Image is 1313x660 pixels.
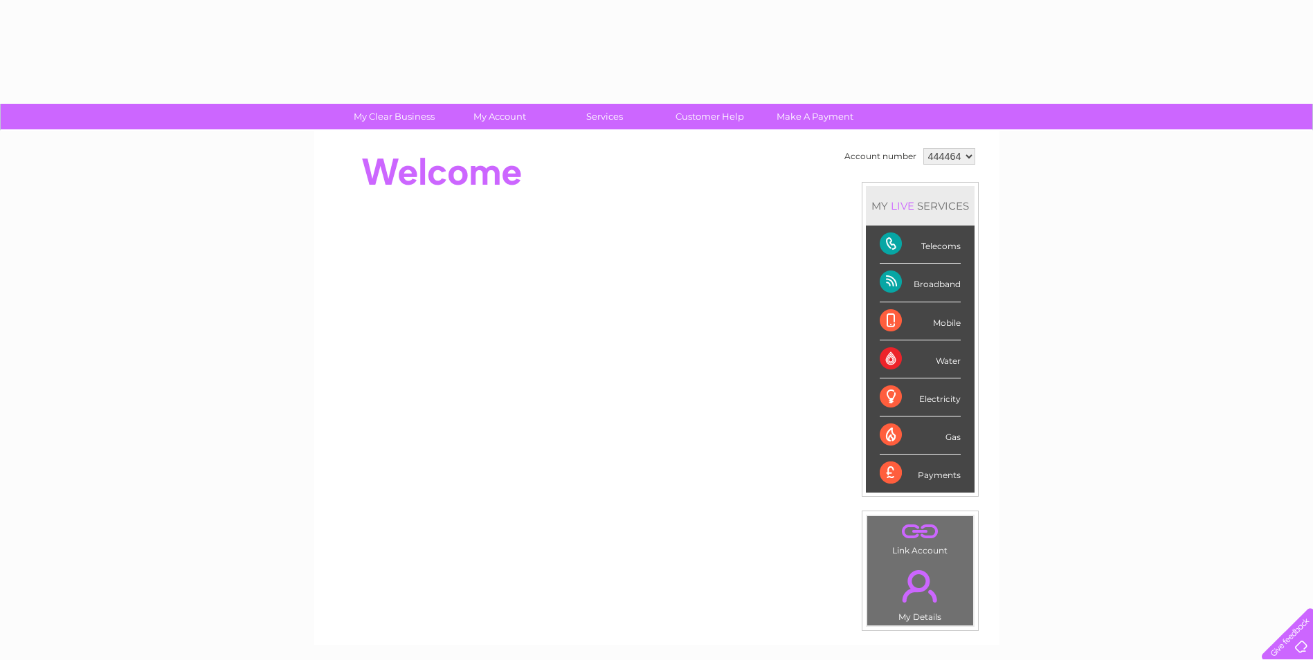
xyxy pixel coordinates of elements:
div: Water [880,340,961,378]
a: My Account [442,104,556,129]
div: Gas [880,416,961,455]
a: Make A Payment [758,104,872,129]
a: Customer Help [653,104,767,129]
div: Telecoms [880,226,961,264]
a: Services [547,104,662,129]
td: Account number [841,145,920,168]
div: Payments [880,455,961,492]
td: Link Account [867,515,974,559]
a: My Clear Business [337,104,451,129]
div: LIVE [888,199,917,212]
a: . [871,520,970,544]
a: . [871,562,970,610]
div: MY SERVICES [866,186,975,226]
td: My Details [867,558,974,626]
div: Broadband [880,264,961,302]
div: Mobile [880,302,961,340]
div: Electricity [880,378,961,416]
